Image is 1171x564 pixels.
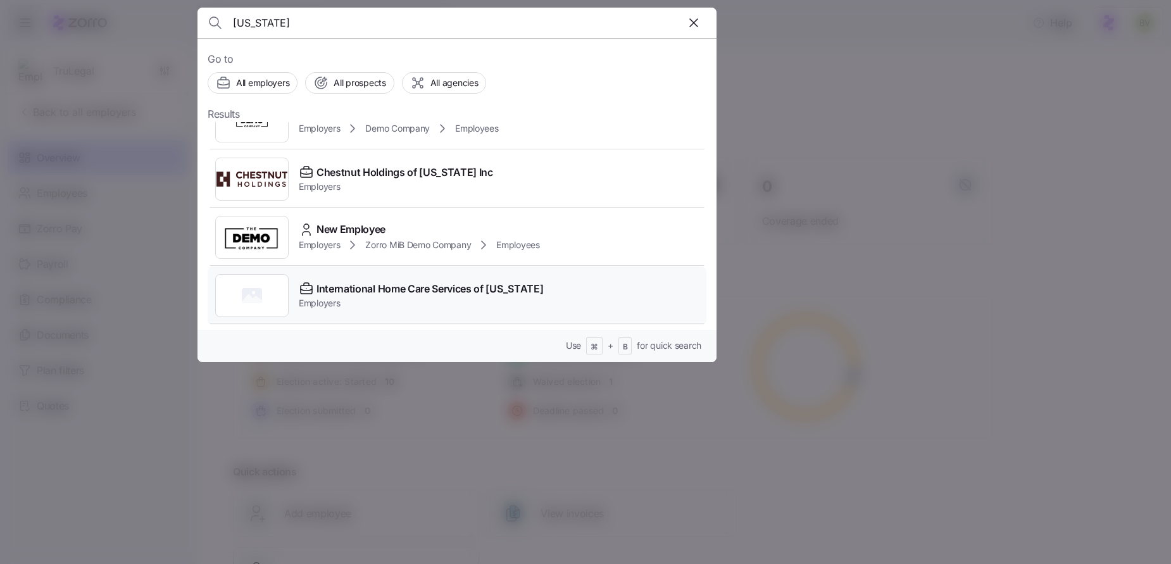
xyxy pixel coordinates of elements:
span: All agencies [430,77,479,89]
span: All prospects [334,77,385,89]
span: Employees [496,239,539,251]
span: Employers [299,122,340,135]
span: International Home Care Services of [US_STATE] [316,281,543,297]
button: All agencies [402,72,487,94]
span: Demo Company [365,122,430,135]
span: Employers [299,239,340,251]
span: ⌘ [591,342,598,353]
span: + [608,339,613,352]
span: for quick search [637,339,701,352]
span: Employees [455,122,498,135]
span: Zorro MiB Demo Company [365,239,471,251]
img: Employer logo [216,220,288,255]
span: New Employee [316,222,385,237]
img: Employer logo [216,161,288,197]
span: Chestnut Holdings of [US_STATE] Inc [316,165,493,180]
span: Employers [299,297,543,310]
span: All employers [236,77,289,89]
span: Go to [208,51,706,67]
span: Results [208,106,240,122]
span: Use [566,339,581,352]
span: B [623,342,628,353]
button: All prospects [305,72,394,94]
span: Employers [299,180,493,193]
button: All employers [208,72,297,94]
